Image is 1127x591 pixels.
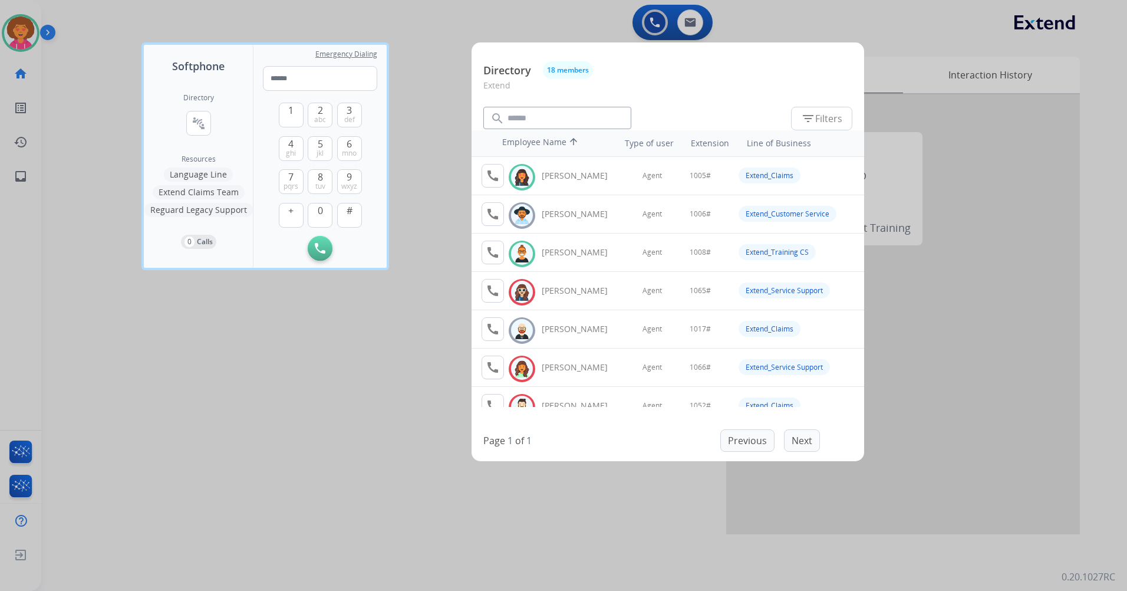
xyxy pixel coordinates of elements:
[183,93,214,103] h2: Directory
[642,209,662,219] span: Agent
[337,169,362,194] button: 9wxyz
[542,285,621,297] div: [PERSON_NAME]
[543,61,593,79] button: 18 members
[801,111,842,126] span: Filters
[542,208,621,220] div: [PERSON_NAME]
[642,286,662,295] span: Agent
[153,185,245,199] button: Extend Claims Team
[513,398,530,416] img: avatar
[486,322,500,336] mat-icon: call
[513,283,530,301] img: avatar
[496,130,602,156] th: Employee Name
[642,248,662,257] span: Agent
[690,324,711,334] span: 1017#
[341,182,357,191] span: wxyz
[288,137,294,151] span: 4
[801,111,815,126] mat-icon: filter_list
[315,243,325,254] img: call-button
[515,434,524,448] p: of
[315,50,377,59] span: Emergency Dialing
[642,363,662,372] span: Agent
[690,171,711,180] span: 1005#
[284,182,298,191] span: pqrs
[690,363,711,372] span: 1066#
[542,323,621,335] div: [PERSON_NAME]
[642,401,662,411] span: Agent
[791,107,852,130] button: Filters
[739,206,836,222] div: Extend_Customer Service
[513,360,530,378] img: avatar
[192,116,206,130] mat-icon: connect_without_contact
[318,103,323,117] span: 2
[144,203,253,217] button: Reguard Legacy Support
[542,400,621,412] div: [PERSON_NAME]
[337,136,362,161] button: 6mno
[486,169,500,183] mat-icon: call
[642,324,662,334] span: Agent
[513,245,530,263] img: avatar
[566,136,581,150] mat-icon: arrow_upward
[164,168,233,182] button: Language Line
[739,168,800,183] div: Extend_Claims
[308,103,332,127] button: 2abc
[690,209,711,219] span: 1006#
[690,286,711,295] span: 1065#
[279,203,304,228] button: +
[308,203,332,228] button: 0
[318,170,323,184] span: 8
[513,321,530,340] img: avatar
[739,283,830,298] div: Extend_Service Support
[608,132,680,155] th: Type of user
[318,137,323,151] span: 5
[642,171,662,180] span: Agent
[288,103,294,117] span: 1
[337,203,362,228] button: #
[739,321,800,337] div: Extend_Claims
[344,115,355,124] span: def
[741,132,858,155] th: Line of Business
[279,136,304,161] button: 4ghi
[513,206,530,225] img: avatar
[486,360,500,375] mat-icon: call
[483,434,505,448] p: Page
[197,237,213,247] p: Calls
[486,399,500,413] mat-icon: call
[542,247,621,258] div: [PERSON_NAME]
[308,169,332,194] button: 8tuv
[308,136,332,161] button: 5jkl
[288,203,294,218] span: +
[318,203,323,218] span: 0
[690,401,711,411] span: 1052#
[739,244,816,260] div: Extend_Training CS
[685,132,735,155] th: Extension
[690,248,711,257] span: 1008#
[315,182,325,191] span: tuv
[483,63,531,78] p: Directory
[739,398,800,413] div: Extend_Claims
[739,359,830,375] div: Extend_Service Support
[542,170,621,182] div: [PERSON_NAME]
[286,149,296,158] span: ghi
[347,103,352,117] span: 3
[513,168,530,186] img: avatar
[182,155,216,164] span: Resources
[279,103,304,127] button: 1
[347,170,352,184] span: 9
[486,284,500,298] mat-icon: call
[279,169,304,194] button: 7pqrs
[184,237,195,247] p: 0
[1062,570,1115,584] p: 0.20.1027RC
[486,245,500,260] mat-icon: call
[347,137,352,151] span: 6
[490,111,505,126] mat-icon: search
[342,149,357,158] span: mno
[172,58,225,74] span: Softphone
[337,103,362,127] button: 3def
[317,149,324,158] span: jkl
[314,115,326,124] span: abc
[288,170,294,184] span: 7
[483,79,852,101] p: Extend
[347,203,352,218] span: #
[181,235,216,249] button: 0Calls
[486,207,500,221] mat-icon: call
